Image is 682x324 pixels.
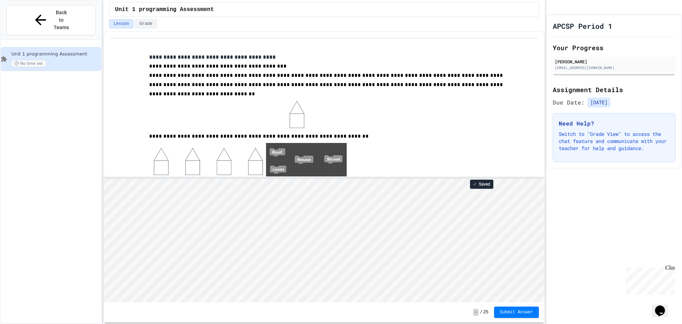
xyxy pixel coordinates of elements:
button: Lesson [109,19,134,28]
iframe: To enrich screen reader interactions, please activate Accessibility in Grammarly extension settings [104,179,545,302]
span: - [473,309,478,316]
h3: Need Help? [559,119,670,128]
button: Back to Teams [6,5,96,35]
h2: Your Progress [553,43,676,53]
div: [EMAIL_ADDRESS][DOMAIN_NAME] [555,65,673,70]
iframe: chat widget [623,265,675,295]
span: Due Date: [553,98,585,107]
h1: APCSP Period 1 [553,21,612,31]
h2: Assignment Details [553,85,676,95]
p: Switch to "Grade View" to access the chat feature and communicate with your teacher for help and ... [559,131,670,152]
iframe: chat widget [652,296,675,317]
span: Unit 1 programming Assessment [11,51,100,57]
div: Chat with us now!Close [3,3,49,45]
span: Unit 1 programming Assessment [115,5,214,14]
span: Submit Answer [500,309,533,315]
span: [DATE] [588,97,610,107]
span: Back to Teams [53,9,70,31]
span: ✓ [473,181,477,187]
span: 25 [483,309,488,315]
div: [PERSON_NAME] [555,58,673,65]
span: No time set [11,60,46,67]
span: Saved [479,181,490,187]
button: Grade [135,19,157,28]
button: Submit Answer [494,307,539,318]
span: / [480,309,482,315]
